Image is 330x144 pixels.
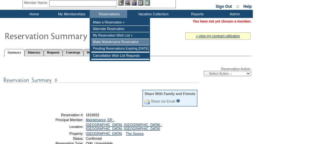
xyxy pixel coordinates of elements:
a: Sign Out [216,4,232,9]
img: subTtlResSummary.gif [3,76,199,84]
a: [GEOGRAPHIC_DATA], [GEOGRAPHIC_DATA] - [GEOGRAPHIC_DATA], [GEOGRAPHIC_DATA] [86,123,162,131]
td: Cancellation Wish List Requests [91,53,149,59]
td: Reservations [90,10,127,18]
a: Itinerary [24,49,44,56]
a: Summary [4,49,24,56]
td: Make a Reservation » [91,19,149,26]
td: My Reservation Wish List » [91,32,149,39]
a: Maintenance, ER - [86,118,114,122]
td: Alternate Reservation [91,26,149,32]
a: Concierge [63,49,83,56]
img: Reservaton Summary [4,29,135,42]
a: » view my contract utilization [196,34,240,38]
div: Share With Family and Friends [144,92,195,96]
a: Requests [44,49,63,56]
span: :: [236,4,239,9]
td: Make Maintenance Reservation [91,39,149,45]
td: Status: [37,136,83,140]
td: Admin [215,10,253,18]
td: Home [15,10,52,18]
td: Reports [178,10,215,18]
td: Location: [37,123,83,131]
input: What is this? [176,99,180,103]
a: Detail [83,49,98,56]
a: Share via Email [151,99,175,103]
td: Reservation #: [37,113,83,117]
span: Confirmed [86,136,102,140]
div: Reservation Action: [3,67,251,76]
a: Help [243,4,252,9]
td: Vacation Collection [127,10,178,18]
td: Principal Member: [37,118,83,122]
td: My Memberships [52,10,90,18]
a: The Source [126,132,144,136]
td: Property: [37,132,83,136]
span: You have not yet chosen a member. [193,19,251,23]
span: 1810832 [86,113,99,117]
a: [GEOGRAPHIC_DATA] [86,132,122,136]
td: Pending Reservations Expiring [DATE] [91,45,149,52]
